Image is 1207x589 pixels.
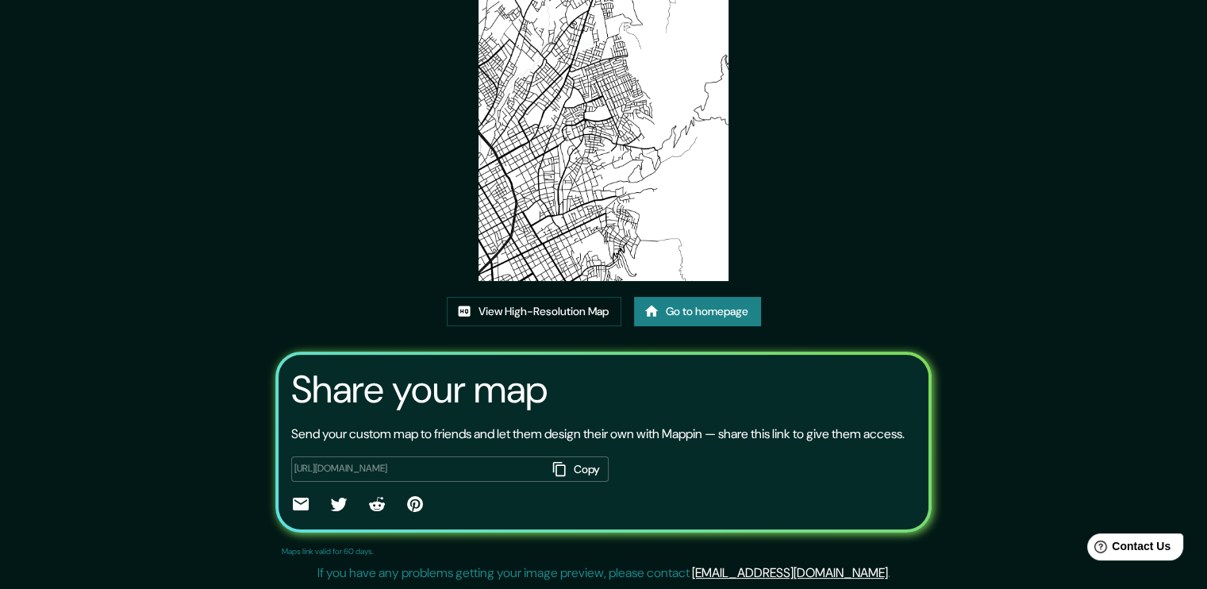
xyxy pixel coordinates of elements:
[317,564,890,583] p: If you have any problems getting your image preview, please contact .
[447,297,621,326] a: View High-Resolution Map
[634,297,761,326] a: Go to homepage
[1066,527,1190,572] iframe: Help widget launcher
[692,564,888,581] a: [EMAIL_ADDRESS][DOMAIN_NAME]
[282,545,374,557] p: Maps link valid for 60 days.
[547,456,609,483] button: Copy
[291,368,548,412] h3: Share your map
[291,425,905,444] p: Send your custom map to friends and let them design their own with Mappin — share this link to gi...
